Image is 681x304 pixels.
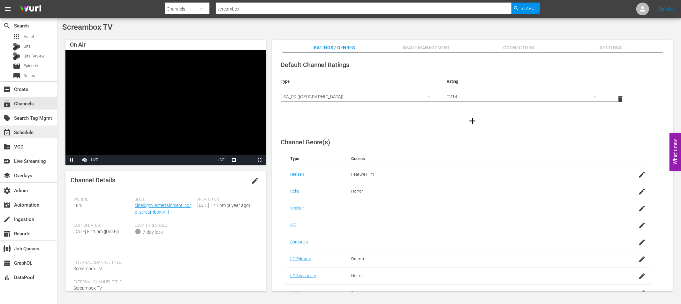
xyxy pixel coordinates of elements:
[521,3,538,14] span: Search
[70,41,86,48] span: On Air
[143,229,163,236] div: 7-day lock
[276,74,670,109] table: simple table
[310,44,358,52] span: Ratings / Genres
[281,61,350,69] span: Default Channel Ratings
[73,266,102,271] span: Screambox TV
[135,223,193,228] span: Lock Threshold:
[13,72,20,80] span: Series
[218,158,225,162] span: LIVE
[62,23,113,32] span: Screambox TV
[73,223,132,228] span: Last Updated:
[3,22,11,30] span: Search
[3,100,11,108] span: Channels
[215,155,228,165] button: Seek to live, currently playing live
[3,129,11,136] span: Schedule
[24,53,45,59] span: Bits Review
[13,33,20,41] span: Asset
[3,143,11,151] span: VOD
[285,151,346,166] th: Type
[290,223,296,227] a: IAB
[135,203,191,215] a: cinedigm_entertainment_corp_screamboxtv_1
[290,256,311,261] a: LG Primary
[24,34,34,40] span: Asset
[196,203,250,208] span: [DATE] 1:41 pm (a year ago)
[613,91,628,107] button: delete
[196,197,255,202] span: Created On:
[13,43,20,50] div: Bits
[3,245,11,253] span: Job Queues
[73,280,255,285] span: External Channel Title:
[15,2,46,17] img: ans4CAIJ8jUAAAAAAAAAAAAAAAAAAAAAAAAgQb4GAAAAAAAAAAAAAAAAAAAAAAAAJMjXAAAAAAAAAAAAAAAAAAAAAAAAgAT5G...
[617,95,624,103] span: delete
[13,52,20,60] div: Bits Review
[511,3,540,14] button: Search
[3,201,11,209] span: Automation
[3,274,11,281] span: DataPool
[91,155,98,165] div: LIVE
[251,177,259,185] span: edit
[71,176,115,184] span: Channel Details
[73,197,132,202] span: Wurl ID:
[403,44,450,52] span: Image Management
[290,239,308,244] a: Samsung
[670,133,681,171] button: Open Feedback Widget
[73,285,102,291] span: Screambox TV
[78,155,91,165] button: Unmute
[73,229,119,234] span: [DATE] 5:41 pm ([DATE])
[228,155,240,165] button: Captions
[253,155,266,165] button: Fullscreen
[3,172,11,179] span: Overlays
[290,206,304,210] a: Sinclair
[24,63,38,69] span: Episode
[73,260,255,265] span: Internal Channel Title:
[24,43,31,49] span: Bits
[290,290,311,295] a: LG Channel
[276,74,442,89] th: Type
[3,216,11,223] span: Ingestion
[346,151,611,166] th: Genres
[73,203,84,208] span: 1845
[447,88,602,106] div: TV14
[3,230,11,238] span: Reports
[4,5,11,13] span: menu
[290,189,299,194] a: Roku
[290,273,316,278] a: LG Secondary
[3,187,11,194] span: Admin
[658,6,675,11] a: Sign Out
[240,155,253,165] button: Picture-in-Picture
[65,50,266,165] div: Video Player
[135,228,141,235] span: info
[13,62,20,70] span: Episode
[24,72,35,79] span: Series
[442,74,608,89] th: Rating
[587,44,635,52] span: Settings
[3,86,11,93] span: Create
[247,173,263,188] button: edit
[281,138,330,146] span: Channel Genre(s)
[3,157,11,165] span: Live Streaming
[281,88,436,106] div: USA_PR ([GEOGRAPHIC_DATA])
[290,172,304,177] a: Nielsen
[135,197,193,202] span: Slug:
[495,44,543,52] span: Connectors
[3,114,11,122] span: Search Tag Mgmt
[3,259,11,267] span: GraphQL
[65,155,78,165] button: Pause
